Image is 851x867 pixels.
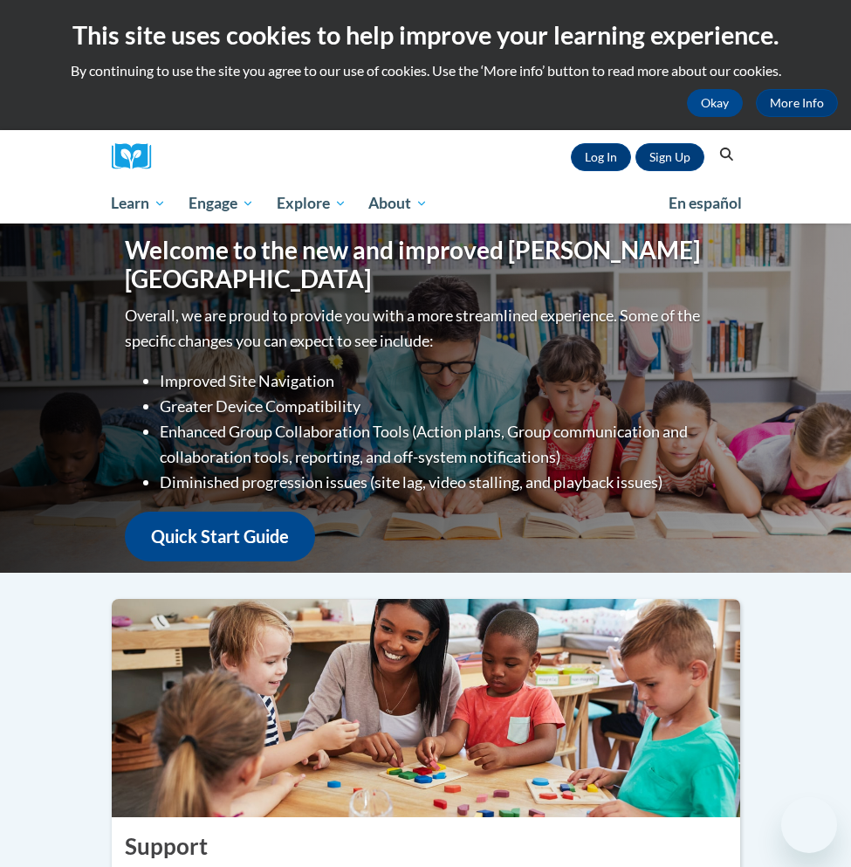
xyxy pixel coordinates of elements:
li: Greater Device Compatibility [160,394,727,419]
li: Enhanced Group Collaboration Tools (Action plans, Group communication and collaboration tools, re... [160,419,727,470]
span: Learn [111,193,166,214]
span: About [368,193,428,214]
h1: Welcome to the new and improved [PERSON_NAME][GEOGRAPHIC_DATA] [125,236,727,294]
h2: Support [125,830,727,862]
img: Logo brand [112,143,164,170]
span: En español [669,194,742,212]
li: Improved Site Navigation [160,368,727,394]
iframe: Button to launch messaging window [781,797,837,853]
li: Diminished progression issues (site lag, video stalling, and playback issues) [160,470,727,495]
p: By continuing to use the site you agree to our use of cookies. Use the ‘More info’ button to read... [13,61,838,80]
div: Main menu [99,183,753,224]
button: Okay [687,89,743,117]
a: Log In [571,143,631,171]
a: Explore [265,183,358,224]
a: Learn [100,183,178,224]
span: Engage [189,193,254,214]
span: Explore [277,193,347,214]
a: More Info [756,89,838,117]
a: Cox Campus [112,143,164,170]
a: Register [635,143,704,171]
a: Engage [177,183,265,224]
a: About [357,183,439,224]
a: Quick Start Guide [125,512,315,561]
img: ... [99,599,753,817]
a: En español [657,185,753,222]
p: Overall, we are proud to provide you with a more streamlined experience. Some of the specific cha... [125,303,727,354]
button: Search [713,144,739,165]
h2: This site uses cookies to help improve your learning experience. [13,17,838,52]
